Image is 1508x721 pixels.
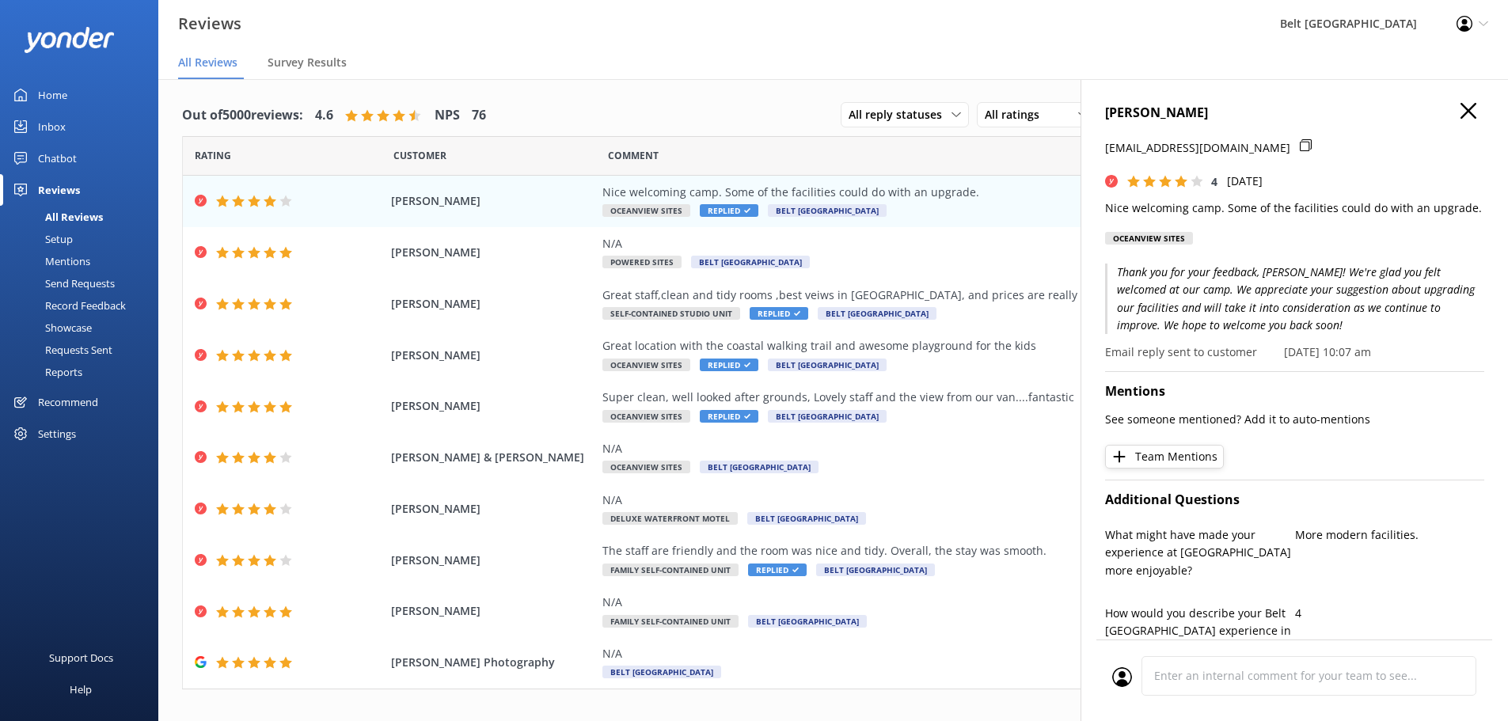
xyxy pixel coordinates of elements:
[9,339,112,361] div: Requests Sent
[178,11,241,36] h3: Reviews
[9,250,90,272] div: Mentions
[700,204,758,217] span: Replied
[9,361,82,383] div: Reports
[1295,526,1485,544] p: More modern facilities.
[182,105,303,126] h4: Out of 5000 reviews:
[818,307,936,320] span: Belt [GEOGRAPHIC_DATA]
[1112,667,1132,687] img: user_profile.svg
[391,347,595,364] span: [PERSON_NAME]
[9,250,158,272] a: Mentions
[602,389,1323,406] div: Super clean, well looked after grounds, Lovely staff and the view from our van....fantastic
[602,615,739,628] span: Family Self-Contained Unit
[1461,103,1476,120] button: Close
[608,148,659,163] span: Question
[9,206,158,228] a: All Reviews
[602,204,690,217] span: Oceanview Sites
[391,244,595,261] span: [PERSON_NAME]
[9,272,158,294] a: Send Requests
[24,27,115,53] img: yonder-white-logo.png
[391,449,595,466] span: [PERSON_NAME] & [PERSON_NAME]
[391,500,595,518] span: [PERSON_NAME]
[195,148,231,163] span: Date
[602,564,739,576] span: Family Self-Contained Unit
[602,410,690,423] span: Oceanview Sites
[1105,490,1484,510] h4: Additional Questions
[748,615,867,628] span: Belt [GEOGRAPHIC_DATA]
[9,294,158,317] a: Record Feedback
[602,491,1323,509] div: N/A
[9,317,92,339] div: Showcase
[38,142,77,174] div: Chatbot
[849,106,952,123] span: All reply statuses
[391,654,595,671] span: [PERSON_NAME] Photography
[602,184,1323,201] div: Nice welcoming camp. Some of the facilities could do with an upgrade.
[9,228,73,250] div: Setup
[748,564,807,576] span: Replied
[391,602,595,620] span: [PERSON_NAME]
[391,552,595,569] span: [PERSON_NAME]
[747,512,866,525] span: Belt [GEOGRAPHIC_DATA]
[9,339,158,361] a: Requests Sent
[602,235,1323,252] div: N/A
[691,256,810,268] span: Belt [GEOGRAPHIC_DATA]
[70,674,92,705] div: Help
[393,148,446,163] span: Date
[9,228,158,250] a: Setup
[700,410,758,423] span: Replied
[9,361,158,383] a: Reports
[750,307,808,320] span: Replied
[768,204,887,217] span: Belt [GEOGRAPHIC_DATA]
[9,272,115,294] div: Send Requests
[700,461,819,473] span: Belt [GEOGRAPHIC_DATA]
[602,307,740,320] span: Self-Contained Studio Unit
[1105,343,1257,361] p: Email reply sent to customer
[1105,264,1484,335] p: Thank you for your feedback, [PERSON_NAME]! We're glad you felt welcomed at our camp. We apprecia...
[49,642,113,674] div: Support Docs
[1105,139,1290,157] p: [EMAIL_ADDRESS][DOMAIN_NAME]
[38,111,66,142] div: Inbox
[38,174,80,206] div: Reviews
[9,294,126,317] div: Record Feedback
[435,105,460,126] h4: NPS
[602,542,1323,560] div: The staff are friendly and the room was nice and tidy. Overall, the stay was smooth.
[602,461,690,473] span: Oceanview Sites
[602,440,1323,457] div: N/A
[391,192,595,210] span: [PERSON_NAME]
[602,287,1323,304] div: Great staff,clean and tidy rooms ,best veiws in [GEOGRAPHIC_DATA], and prices are really good.
[1105,103,1484,123] h4: [PERSON_NAME]
[985,106,1049,123] span: All ratings
[1284,343,1371,361] p: [DATE] 10:07 am
[38,418,76,450] div: Settings
[1105,526,1295,579] p: What might have made your experience at [GEOGRAPHIC_DATA] more enjoyable?
[268,55,347,70] span: Survey Results
[602,594,1323,611] div: N/A
[472,105,486,126] h4: 76
[1105,232,1193,245] div: Oceanview Sites
[38,386,98,418] div: Recommend
[602,337,1323,355] div: Great location with the coastal walking trail and awesome playground for the kids
[315,105,333,126] h4: 4.6
[1105,605,1295,658] p: How would you describe your Belt [GEOGRAPHIC_DATA] experience in terms of value for money?
[1295,605,1485,622] p: 4
[178,55,237,70] span: All Reviews
[1105,381,1484,402] h4: Mentions
[768,410,887,423] span: Belt [GEOGRAPHIC_DATA]
[700,359,758,371] span: Replied
[38,79,67,111] div: Home
[9,317,158,339] a: Showcase
[391,397,595,415] span: [PERSON_NAME]
[602,359,690,371] span: Oceanview Sites
[602,512,738,525] span: Deluxe Waterfront Motel
[1227,173,1263,190] p: [DATE]
[602,256,682,268] span: Powered Sites
[602,645,1323,662] div: N/A
[602,666,721,678] span: Belt [GEOGRAPHIC_DATA]
[768,359,887,371] span: Belt [GEOGRAPHIC_DATA]
[1105,411,1484,428] p: See someone mentioned? Add it to auto-mentions
[9,206,103,228] div: All Reviews
[816,564,935,576] span: Belt [GEOGRAPHIC_DATA]
[391,295,595,313] span: [PERSON_NAME]
[1105,445,1224,469] button: Team Mentions
[1211,174,1217,189] span: 4
[1105,199,1484,217] p: Nice welcoming camp. Some of the facilities could do with an upgrade.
